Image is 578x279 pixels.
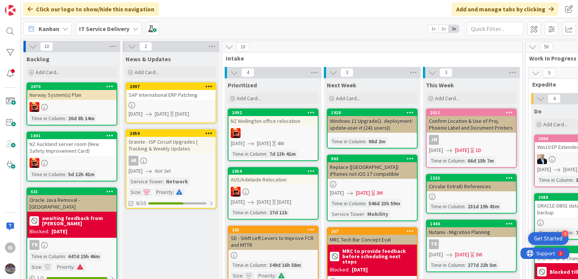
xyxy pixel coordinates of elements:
img: Visit kanbanzone.com [5,5,16,15]
div: 2097 [126,83,216,90]
span: Do [534,107,542,115]
span: : [41,263,42,271]
div: Service Tower [330,210,364,218]
div: TK [429,239,439,249]
div: Network [164,177,190,186]
div: 1535Circular EntraID References [427,175,516,191]
div: AR [126,156,216,166]
div: 631Oracle Java Removal - [GEOGRAPHIC_DATA] [27,188,117,212]
img: VN [231,128,241,138]
div: Granite - ISP Circuit Upgrades | Tracking & Weekly Updates [126,137,216,153]
div: Priority [154,188,173,196]
div: Blocked: [30,228,49,236]
div: Replace ([GEOGRAPHIC_DATA]) iPhones not iOS 17 compatible [328,162,417,179]
span: [DATE] [231,198,245,206]
span: : [140,188,141,196]
span: : [266,150,267,158]
div: VN [228,187,318,197]
img: VN [30,102,39,112]
div: Get Started [534,235,562,242]
div: MRC Tech Bar Concept Eval [328,235,417,245]
img: HO [537,154,547,164]
div: 1841 [31,133,117,138]
span: : [74,263,75,271]
div: Circular EntraID References [427,181,516,191]
div: Service Tower [129,177,163,186]
div: Blocked: [330,266,350,274]
div: [DATE] [175,110,189,118]
span: : [364,210,365,218]
span: [DATE] [429,146,443,154]
div: 231d 19h 43m [466,202,501,211]
div: Click our logo to show/hide this navigation [23,2,159,16]
div: Nutanix - Migration Planning [427,227,516,237]
div: Time in Column [537,176,573,184]
div: 1928Windows 11 Upgrade(1. deployment-update-user-it (241 users)) [328,109,417,133]
div: 1928 [328,109,417,116]
div: 1535 [430,175,516,181]
div: 3W [475,251,482,259]
span: Intake [226,54,513,62]
div: 257 [328,228,417,235]
span: 10 [236,42,249,51]
span: 1x [428,25,438,33]
img: VN [30,158,39,168]
span: : [266,261,267,269]
div: 2092 [228,109,318,116]
div: 98d 2m [367,137,387,146]
span: : [65,252,66,260]
span: [DATE] [563,166,577,174]
img: avatar [5,263,16,274]
div: 1841 [27,132,117,139]
b: IT Service Delivery [79,25,129,33]
div: 255 [232,227,318,232]
span: 10 [40,42,53,51]
div: [DATE] [51,228,67,236]
div: NZ Wellington office relocation [228,116,318,126]
div: 2092NZ Wellington office relocation [228,109,318,126]
div: 257MRC Tech Bar Concept Eval [328,228,417,245]
div: Time in Column [231,150,266,158]
span: Next Week [327,81,356,89]
div: 257 [331,229,417,234]
span: Prioritized [228,81,257,89]
div: 349d 16h 58m [267,261,303,269]
span: : [266,208,267,217]
span: [DATE] [455,251,469,259]
div: Open Get Started checklist, remaining modules: 4 [528,232,569,245]
span: : [573,176,574,184]
div: 2059 [126,130,216,137]
span: : [365,137,367,146]
div: Time in Column [330,137,365,146]
span: Add Card... [435,95,459,102]
div: 4 [562,230,569,237]
div: 1535 [427,175,516,181]
div: Time in Column [231,208,266,217]
span: 4 [548,94,561,103]
div: 2059Granite - ISP Circuit Upgrades | Tracking & Weekly Updates [126,130,216,153]
span: : [65,170,66,178]
span: 50 [540,42,553,51]
div: Time in Column [330,199,365,208]
span: : [173,188,174,196]
div: 1440Nutanix - Migration Planning [427,220,516,237]
div: Size [129,188,140,196]
span: 2 [139,42,152,51]
div: 5d 12h 41m [66,170,96,178]
div: SD - SHift Left Levers to Improve FCR and MTTR [228,233,318,250]
span: 3 [440,68,452,77]
div: Time in Column [231,261,266,269]
span: 2x [438,25,449,33]
span: : [365,199,367,208]
span: [DATE] [330,189,344,197]
div: 277d 22h 5m [466,261,499,269]
div: NZ Auckland server room (New Safety Improvement Card) [27,139,117,156]
span: [DATE] [455,146,469,154]
span: [DATE] [356,189,370,197]
div: 2097SAP International ERP Patching [126,83,216,100]
div: 2070 [27,83,117,90]
span: 3x [449,25,459,33]
span: : [163,177,164,186]
div: 903 [328,155,417,162]
span: [DATE] [537,166,551,174]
